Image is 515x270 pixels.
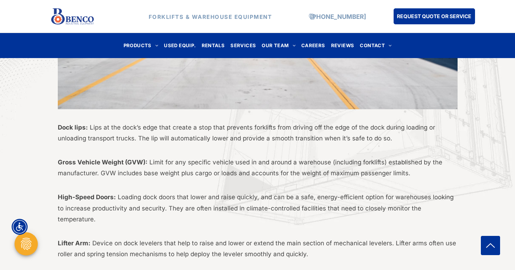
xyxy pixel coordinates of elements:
a: REQUEST QUOTE OR SERVICE [394,8,475,24]
a: CAREERS [298,41,328,50]
span: Loading dock doors that lower and raise quickly, and can be a safe, energy-efficient option for w... [58,193,454,223]
div: Accessibility Menu [12,219,28,235]
span: Limit for any specific vehicle used in and around a warehouse (including forklifts) established b... [58,159,442,177]
b: Gross Vehicle Weight (GVW): [58,159,148,166]
b: Dock lips: [58,124,88,131]
strong: FORKLIFTS & WAREHOUSE EQUIPMENT [149,13,272,20]
a: OUR TEAM [259,41,298,50]
span: Device on dock levelers that help to raise and lower or extend the main section of mechanical lev... [58,240,456,258]
b: High-Speed Doors: [58,193,116,201]
a: SERVICES [228,41,259,50]
a: USED EQUIP. [161,41,198,50]
a: RENTALS [199,41,228,50]
span: REQUEST QUOTE OR SERVICE [397,9,471,23]
a: CONTACT [357,41,394,50]
span: Lips at the dock’s edge that create a stop that prevents forklifts from driving off the edge of t... [58,124,435,142]
a: [PHONE_NUMBER] [310,13,366,20]
a: PRODUCTS [121,41,161,50]
b: Lifter Arm: [58,240,90,247]
a: REVIEWS [328,41,357,50]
